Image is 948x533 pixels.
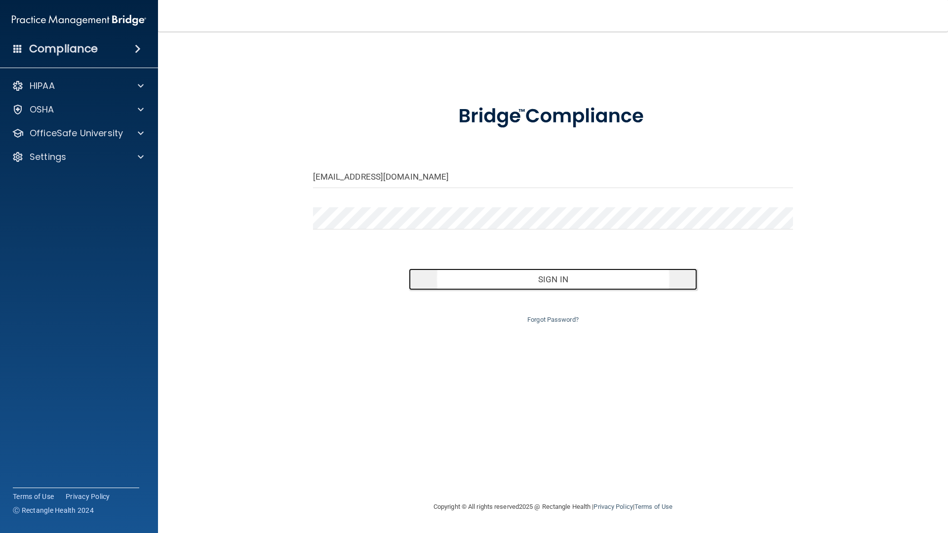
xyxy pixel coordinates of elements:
a: Forgot Password? [527,316,579,323]
a: Settings [12,151,144,163]
a: OSHA [12,104,144,115]
button: Sign In [409,268,697,290]
img: PMB logo [12,10,146,30]
input: Email [313,166,793,188]
p: OSHA [30,104,54,115]
p: OfficeSafe University [30,127,123,139]
img: bridge_compliance_login_screen.278c3ca4.svg [438,91,668,142]
iframe: Drift Widget Chat Controller [777,463,936,502]
a: OfficeSafe University [12,127,144,139]
p: HIPAA [30,80,55,92]
a: Terms of Use [634,503,672,510]
div: Copyright © All rights reserved 2025 @ Rectangle Health | | [373,491,733,523]
span: Ⓒ Rectangle Health 2024 [13,505,94,515]
h4: Compliance [29,42,98,56]
a: Privacy Policy [593,503,632,510]
a: Privacy Policy [66,492,110,501]
a: Terms of Use [13,492,54,501]
p: Settings [30,151,66,163]
a: HIPAA [12,80,144,92]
